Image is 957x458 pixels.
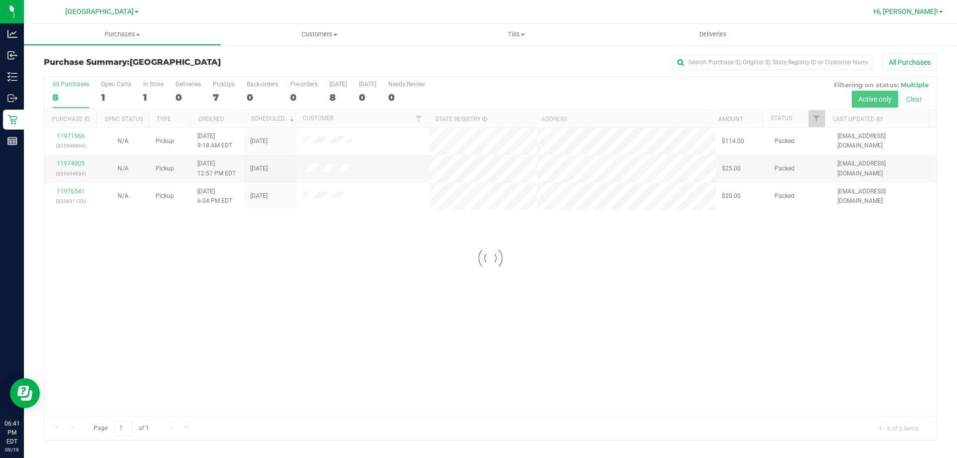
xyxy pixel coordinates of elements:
[873,7,938,15] span: Hi, [PERSON_NAME]!
[4,446,19,454] p: 09/19
[24,30,221,39] span: Purchases
[24,24,221,45] a: Purchases
[7,50,17,60] inline-svg: Inbound
[615,24,811,45] a: Deliveries
[44,58,341,67] h3: Purchase Summary:
[882,54,937,71] button: All Purchases
[686,30,740,39] span: Deliveries
[4,419,19,446] p: 06:41 PM EDT
[221,30,417,39] span: Customers
[7,136,17,146] inline-svg: Reports
[418,24,615,45] a: Tills
[7,29,17,39] inline-svg: Analytics
[7,115,17,125] inline-svg: Retail
[65,7,134,16] span: [GEOGRAPHIC_DATA]
[7,72,17,82] inline-svg: Inventory
[7,93,17,103] inline-svg: Outbound
[221,24,418,45] a: Customers
[418,30,614,39] span: Tills
[10,378,40,408] iframe: Resource center
[673,55,872,70] input: Search Purchase ID, Original ID, State Registry ID or Customer Name...
[130,57,221,67] span: [GEOGRAPHIC_DATA]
